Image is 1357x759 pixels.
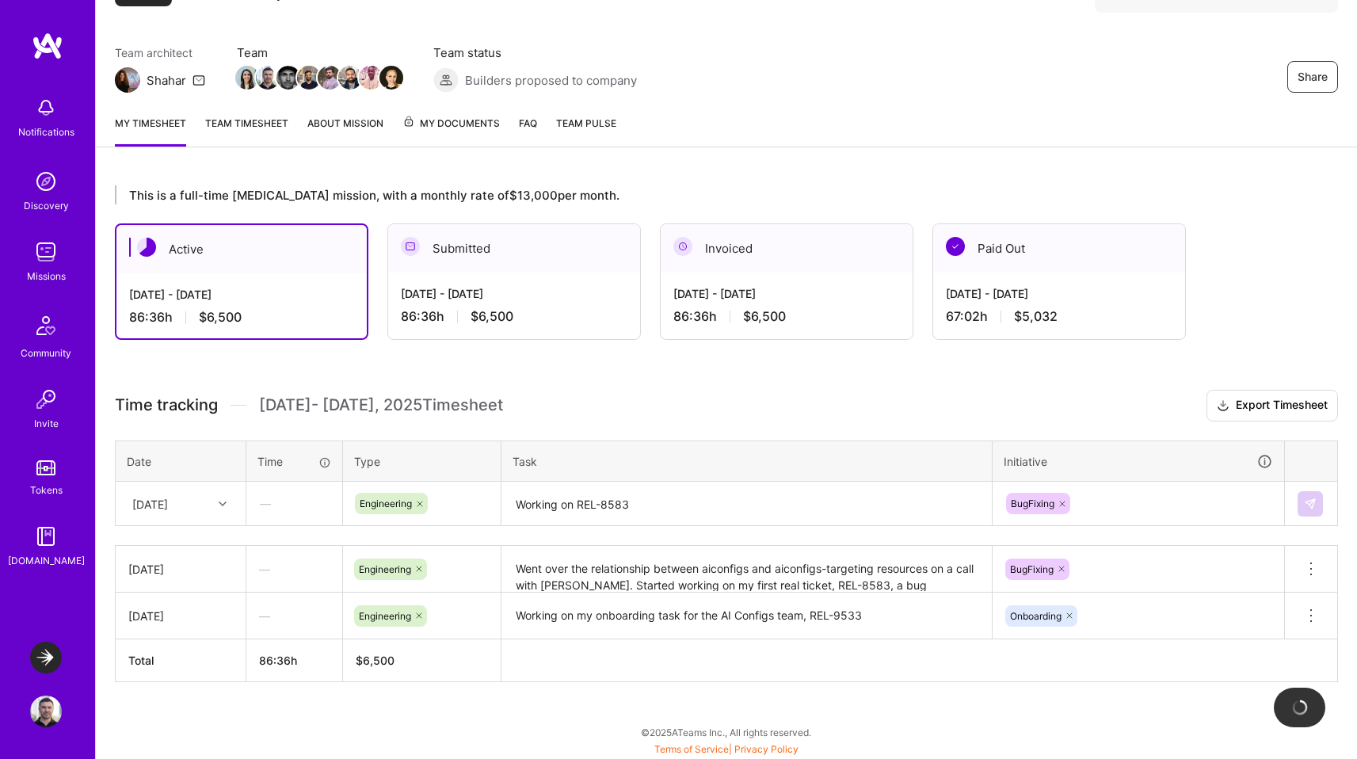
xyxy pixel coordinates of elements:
[30,482,63,498] div: Tokens
[30,92,62,124] img: bell
[654,743,729,755] a: Terms of Service
[246,595,342,637] div: —
[247,482,341,524] div: —
[359,610,411,622] span: Engineering
[465,72,637,89] span: Builders proposed to company
[129,309,354,326] div: 86:36 h
[360,498,412,509] span: Engineering
[116,441,246,482] th: Date
[734,743,799,755] a: Privacy Policy
[1298,69,1328,85] span: Share
[115,67,140,93] img: Team Architect
[30,642,62,673] img: LaunchDarkly: Experimentation Delivery Team
[128,608,233,624] div: [DATE]
[278,64,299,91] a: Team Member Avatar
[95,712,1357,752] div: © 2025 ATeams Inc., All rights reserved.
[128,561,233,578] div: [DATE]
[297,66,321,90] img: Team Member Avatar
[1298,491,1325,517] div: null
[115,115,186,147] a: My timesheet
[318,66,341,90] img: Team Member Avatar
[654,743,799,755] span: |
[129,286,354,303] div: [DATE] - [DATE]
[21,345,71,361] div: Community
[219,500,227,508] i: icon Chevron
[946,308,1172,325] div: 67:02 h
[30,383,62,415] img: Invite
[673,237,692,256] img: Invoiced
[402,115,500,147] a: My Documents
[1206,390,1338,421] button: Export Timesheet
[501,441,993,482] th: Task
[132,495,168,512] div: [DATE]
[359,66,383,90] img: Team Member Avatar
[32,32,63,60] img: logo
[36,460,55,475] img: tokens
[237,64,257,91] a: Team Member Avatar
[192,74,205,86] i: icon Mail
[205,115,288,147] a: Team timesheet
[235,66,259,90] img: Team Member Avatar
[661,224,913,273] div: Invoiced
[556,117,616,129] span: Team Pulse
[1010,610,1062,622] span: Onboarding
[115,395,218,415] span: Time tracking
[381,64,402,91] a: Team Member Avatar
[1304,498,1317,510] img: Submit
[673,285,900,302] div: [DATE] - [DATE]
[946,237,965,256] img: Paid Out
[30,166,62,197] img: discovery
[299,64,319,91] a: Team Member Avatar
[276,66,300,90] img: Team Member Avatar
[307,115,383,147] a: About Mission
[246,548,342,590] div: —
[946,285,1172,302] div: [DATE] - [DATE]
[116,639,246,682] th: Total
[259,395,503,415] span: [DATE] - [DATE] , 2025 Timesheet
[257,453,331,470] div: Time
[503,483,990,525] textarea: Working on REL-8583
[433,44,637,61] span: Team status
[26,696,66,727] a: User Avatar
[1217,398,1229,414] i: icon Download
[338,66,362,90] img: Team Member Avatar
[30,521,62,552] img: guide book
[147,72,186,89] div: Shahar
[360,64,381,91] a: Team Member Avatar
[359,563,411,575] span: Engineering
[401,285,627,302] div: [DATE] - [DATE]
[18,124,74,140] div: Notifications
[343,639,501,682] th: $6,500
[237,44,402,61] span: Team
[257,64,278,91] a: Team Member Avatar
[503,547,990,591] textarea: Went over the relationship between aiconfigs and aiconfigs-targeting resources on a call with [PE...
[433,67,459,93] img: Builders proposed to company
[199,309,242,326] span: $6,500
[503,594,990,638] textarea: Working on my onboarding task for the AI Configs team, REL-9533
[471,308,513,325] span: $6,500
[246,639,343,682] th: 86:36h
[137,238,156,257] img: Active
[340,64,360,91] a: Team Member Avatar
[1004,452,1273,471] div: Initiative
[27,268,66,284] div: Missions
[1014,308,1058,325] span: $5,032
[379,66,403,90] img: Team Member Avatar
[1011,498,1054,509] span: BugFixing
[1291,699,1309,716] img: loading
[743,308,786,325] span: $6,500
[26,642,66,673] a: LaunchDarkly: Experimentation Delivery Team
[34,415,59,432] div: Invite
[556,115,616,147] a: Team Pulse
[401,237,420,256] img: Submitted
[8,552,85,569] div: [DOMAIN_NAME]
[30,236,62,268] img: teamwork
[388,224,640,273] div: Submitted
[1010,563,1054,575] span: BugFixing
[27,307,65,345] img: Community
[673,308,900,325] div: 86:36 h
[115,44,205,61] span: Team architect
[401,308,627,325] div: 86:36 h
[343,441,501,482] th: Type
[30,696,62,727] img: User Avatar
